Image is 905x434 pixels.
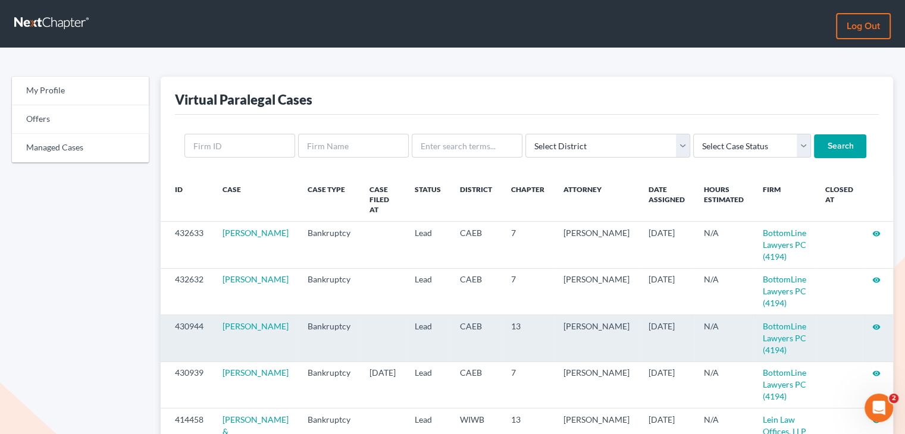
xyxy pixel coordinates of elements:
[12,77,149,105] a: My Profile
[161,177,213,222] th: ID
[161,315,213,361] td: 430944
[872,323,881,331] i: visibility
[554,177,639,222] th: Attorney
[12,134,149,162] a: Managed Cases
[872,321,881,331] a: visibility
[694,222,753,268] td: N/A
[694,361,753,408] td: N/A
[298,134,409,158] input: Firm Name
[405,222,450,268] td: Lead
[405,361,450,408] td: Lead
[161,222,213,268] td: 432633
[450,315,502,361] td: CAEB
[360,361,405,408] td: [DATE]
[865,394,893,422] iframe: Intercom live chat
[298,361,360,408] td: Bankruptcy
[502,315,554,361] td: 13
[639,315,694,361] td: [DATE]
[554,315,639,361] td: [PERSON_NAME]
[450,361,502,408] td: CAEB
[405,315,450,361] td: Lead
[405,268,450,315] td: Lead
[872,274,881,284] a: visibility
[412,134,522,158] input: Enter search terms...
[161,268,213,315] td: 432632
[298,177,360,222] th: Case Type
[554,268,639,315] td: [PERSON_NAME]
[763,367,806,401] a: BottomLine Lawyers PC (4194)
[639,177,694,222] th: Date Assigned
[694,177,753,222] th: Hours Estimated
[223,274,289,284] a: [PERSON_NAME]
[223,367,289,378] a: [PERSON_NAME]
[872,228,881,238] a: visibility
[694,315,753,361] td: N/A
[872,367,881,378] a: visibility
[889,394,898,403] span: 2
[763,321,806,355] a: BottomLine Lawyers PC (4194)
[753,177,816,222] th: Firm
[223,321,289,331] a: [PERSON_NAME]
[872,414,881,424] a: visibility
[502,222,554,268] td: 7
[872,369,881,378] i: visibility
[450,268,502,315] td: CAEB
[502,361,554,408] td: 7
[639,268,694,315] td: [DATE]
[814,134,866,158] input: Search
[502,268,554,315] td: 7
[360,177,405,222] th: Case Filed At
[836,13,891,39] a: Log out
[450,222,502,268] td: CAEB
[639,361,694,408] td: [DATE]
[554,361,639,408] td: [PERSON_NAME]
[298,268,360,315] td: Bankruptcy
[223,228,289,238] a: [PERSON_NAME]
[763,228,806,262] a: BottomLine Lawyers PC (4194)
[12,105,149,134] a: Offers
[763,274,806,308] a: BottomLine Lawyers PC (4194)
[450,177,502,222] th: District
[872,229,881,238] i: visibility
[816,177,863,222] th: Closed at
[298,315,360,361] td: Bankruptcy
[872,276,881,284] i: visibility
[213,177,298,222] th: Case
[502,177,554,222] th: Chapter
[184,134,295,158] input: Firm ID
[298,222,360,268] td: Bankruptcy
[639,222,694,268] td: [DATE]
[405,177,450,222] th: Status
[554,222,639,268] td: [PERSON_NAME]
[694,268,753,315] td: N/A
[175,91,312,108] div: Virtual Paralegal Cases
[161,361,213,408] td: 430939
